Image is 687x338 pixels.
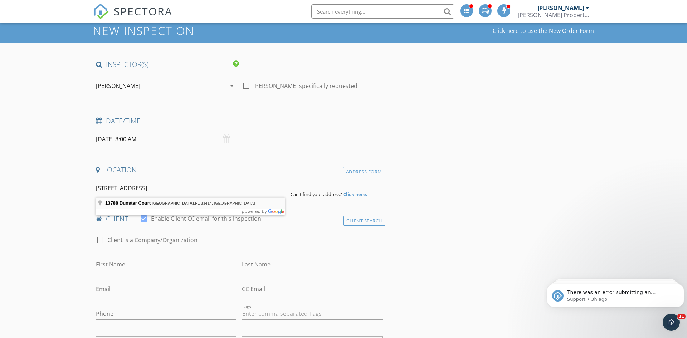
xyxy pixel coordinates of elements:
[120,200,151,206] span: Dunster Court
[96,83,140,89] div: [PERSON_NAME]
[311,4,454,19] input: Search everything...
[291,191,342,197] span: Can't find your address?
[96,180,285,197] input: Address Search
[228,82,236,90] i: arrow_drop_down
[114,4,172,19] span: SPECTORA
[96,60,239,69] h4: INSPECTOR(S)
[518,11,589,19] div: Webb Property Inspection
[343,216,385,226] div: Client Search
[105,200,118,206] span: 13788
[93,10,172,25] a: SPECTORA
[537,4,584,11] div: [PERSON_NAME]
[96,131,236,148] input: Select date
[677,314,686,319] span: 11
[493,28,594,34] a: Click here to use the New Order Form
[343,167,385,177] div: Address Form
[195,201,200,205] span: FL
[93,24,252,37] h1: New Inspection
[663,314,680,331] iframe: Intercom live chat
[253,82,357,89] label: [PERSON_NAME] specifically requested
[152,201,194,205] span: [GEOGRAPHIC_DATA]
[544,269,687,319] iframe: Intercom notifications message
[152,201,255,205] span: , , [GEOGRAPHIC_DATA]
[96,214,383,224] h4: client
[107,236,198,244] label: Client is a Company/Organization
[343,191,367,197] strong: Click here.
[96,165,383,175] h4: Location
[96,116,383,126] h4: Date/Time
[93,4,109,19] img: The Best Home Inspection Software - Spectora
[151,215,261,222] label: Enable Client CC email for this inspection
[201,201,212,205] span: 33414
